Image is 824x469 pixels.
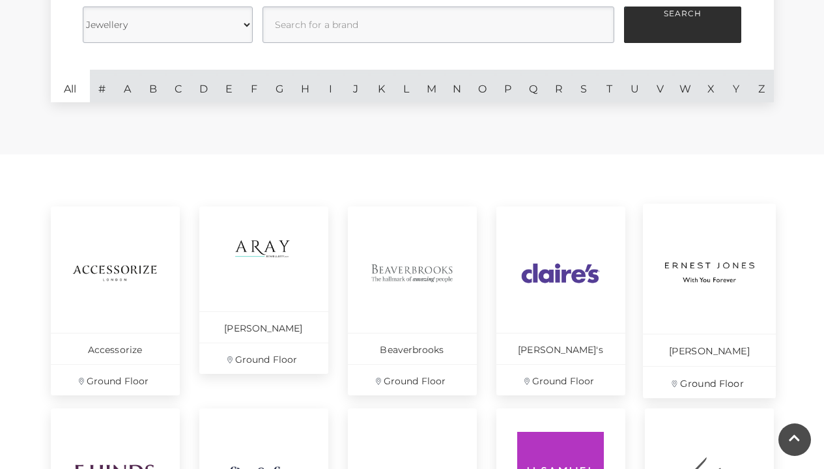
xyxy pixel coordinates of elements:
[318,70,343,102] a: I
[496,333,625,364] p: [PERSON_NAME]'s
[51,206,180,395] a: Accessorize Ground Floor
[643,204,776,399] a: [PERSON_NAME] Ground Floor
[199,343,328,374] p: Ground Floor
[643,366,776,398] p: Ground Floor
[115,70,140,102] a: A
[394,70,419,102] a: L
[165,70,191,102] a: C
[470,70,495,102] a: O
[546,70,571,102] a: R
[216,70,242,102] a: E
[51,333,180,364] p: Accessorize
[199,206,328,374] a: [PERSON_NAME] Ground Floor
[495,70,520,102] a: P
[369,70,394,102] a: K
[597,70,622,102] a: T
[496,364,625,395] p: Ground Floor
[140,70,165,102] a: B
[348,364,477,395] p: Ground Floor
[647,70,673,102] a: V
[51,70,90,102] a: All
[622,70,647,102] a: U
[624,7,741,43] button: Search
[90,70,115,102] a: #
[348,206,477,395] a: Beaverbrooks Ground Floor
[520,70,546,102] a: Q
[496,206,625,395] a: [PERSON_NAME]'s Ground Floor
[348,333,477,364] p: Beaverbrooks
[343,70,369,102] a: J
[698,70,724,102] a: X
[267,70,292,102] a: G
[571,70,597,102] a: S
[263,7,614,43] input: Search for a brand
[419,70,444,102] a: M
[51,364,180,395] p: Ground Floor
[673,70,698,102] a: W
[444,70,470,102] a: N
[242,70,267,102] a: F
[292,70,318,102] a: H
[643,334,776,365] p: [PERSON_NAME]
[199,311,328,343] p: [PERSON_NAME]
[724,70,749,102] a: Y
[191,70,216,102] a: D
[748,70,774,102] a: Z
